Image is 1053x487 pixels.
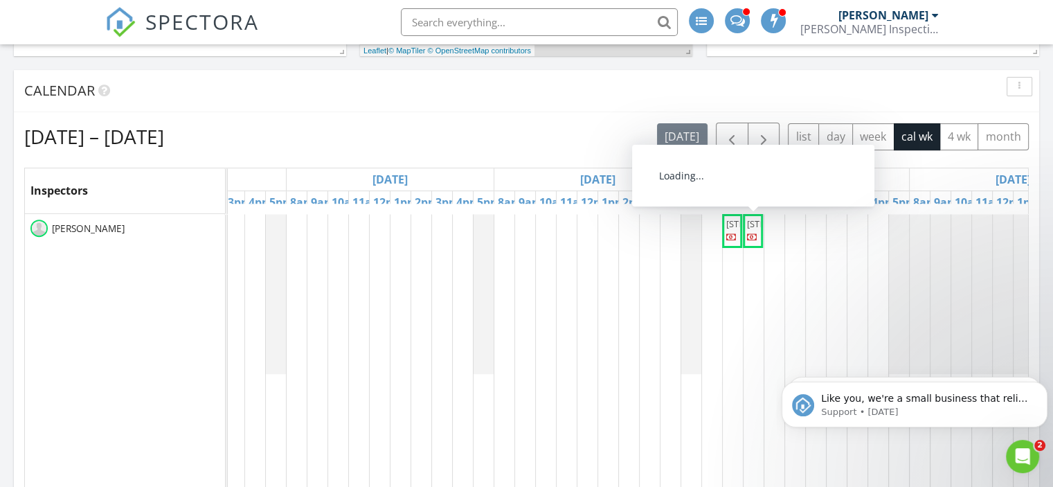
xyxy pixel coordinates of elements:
[657,123,708,150] button: [DATE]
[910,191,941,213] a: 8am
[224,191,255,213] a: 3pm
[49,222,127,236] span: [PERSON_NAME]
[788,123,819,150] button: list
[702,191,733,213] a: 8am
[992,168,1034,191] a: Go to August 30, 2025
[105,19,259,48] a: SPECTORA
[972,191,1009,213] a: 11am
[660,191,692,213] a: 4pm
[105,7,136,37] img: The Best Home Inspection Software - Spectora
[515,191,546,213] a: 9am
[24,123,164,150] h2: [DATE] – [DATE]
[784,168,827,191] a: Go to August 29, 2025
[1034,440,1045,451] span: 2
[30,183,88,198] span: Inspectors
[776,353,1053,450] iframe: Intercom notifications message
[978,123,1029,150] button: month
[557,191,594,213] a: 11am
[388,46,426,55] a: © MapTiler
[577,191,615,213] a: 12pm
[24,81,95,100] span: Calendar
[536,191,573,213] a: 10am
[806,191,837,213] a: 1pm
[868,191,899,213] a: 4pm
[432,191,463,213] a: 3pm
[598,191,629,213] a: 1pm
[894,123,941,150] button: cal wk
[716,123,748,151] button: Previous
[30,220,48,237] img: default-user-f0147aede5fd5fa78ca7ade42f37bd4542148d508eef1c3d3ea960f66861d68b.jpg
[369,168,411,191] a: Go to August 27, 2025
[363,46,386,55] a: Leaflet
[287,191,318,213] a: 8am
[930,191,962,213] a: 9am
[328,191,366,213] a: 10am
[827,191,858,213] a: 2pm
[818,123,853,150] button: day
[411,191,442,213] a: 2pm
[748,123,780,151] button: Next
[577,168,619,191] a: Go to August 28, 2025
[453,191,484,213] a: 4pm
[428,46,531,55] a: © OpenStreetMap contributors
[889,191,920,213] a: 5pm
[307,191,339,213] a: 9am
[640,191,671,213] a: 3pm
[1006,440,1039,473] iframe: Intercom live chat
[245,191,276,213] a: 4pm
[401,8,678,36] input: Search everything...
[847,191,879,213] a: 3pm
[266,191,297,213] a: 5pm
[494,191,525,213] a: 8am
[800,22,939,36] div: Hargrove Inspection Services, Inc.
[349,191,386,213] a: 11am
[390,191,422,213] a: 1pm
[360,45,534,57] div: |
[681,191,712,213] a: 5pm
[838,8,928,22] div: [PERSON_NAME]
[1014,191,1045,213] a: 1pm
[474,191,505,213] a: 5pm
[993,191,1030,213] a: 12pm
[785,191,822,213] a: 12pm
[939,123,978,150] button: 4 wk
[723,191,754,213] a: 9am
[145,7,259,36] span: SPECTORA
[726,218,804,230] span: [STREET_ADDRESS]
[764,191,802,213] a: 11am
[370,191,407,213] a: 12pm
[619,191,650,213] a: 2pm
[744,191,781,213] a: 10am
[951,191,989,213] a: 10am
[852,123,894,150] button: week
